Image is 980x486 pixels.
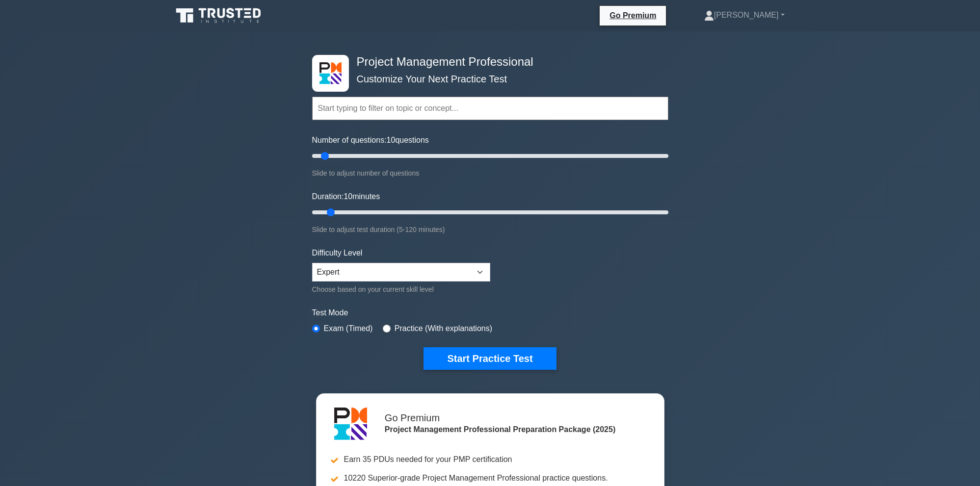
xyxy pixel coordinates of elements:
[312,167,668,179] div: Slide to adjust number of questions
[324,323,373,334] label: Exam (Timed)
[353,55,620,69] h4: Project Management Professional
[312,191,380,203] label: Duration: minutes
[395,323,492,334] label: Practice (With explanations)
[424,347,556,370] button: Start Practice Test
[312,97,668,120] input: Start typing to filter on topic or concept...
[312,134,429,146] label: Number of questions: questions
[312,283,490,295] div: Choose based on your current skill level
[604,9,662,22] a: Go Premium
[387,136,396,144] span: 10
[344,192,352,201] span: 10
[312,307,668,319] label: Test Mode
[681,5,808,25] a: [PERSON_NAME]
[312,247,363,259] label: Difficulty Level
[312,224,668,235] div: Slide to adjust test duration (5-120 minutes)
